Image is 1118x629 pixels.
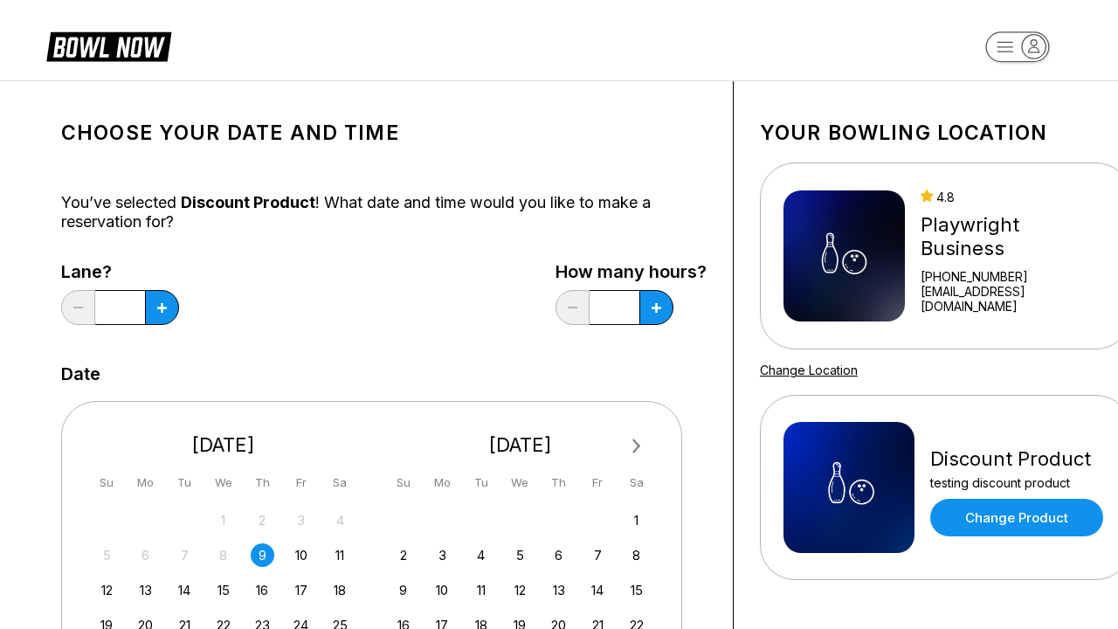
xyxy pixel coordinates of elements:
[391,578,415,602] div: Choose Sunday, November 9th, 2025
[251,508,274,532] div: Not available Thursday, October 2nd, 2025
[930,447,1103,471] div: Discount Product
[211,578,235,602] div: Choose Wednesday, October 15th, 2025
[547,578,570,602] div: Choose Thursday, November 13th, 2025
[289,508,313,532] div: Not available Friday, October 3rd, 2025
[181,193,315,211] span: Discount Product
[625,578,648,602] div: Choose Saturday, November 15th, 2025
[251,543,274,567] div: Choose Thursday, October 9th, 2025
[211,508,235,532] div: Not available Wednesday, October 1st, 2025
[95,471,119,494] div: Su
[586,578,610,602] div: Choose Friday, November 14th, 2025
[61,121,707,145] h1: Choose your Date and time
[251,471,274,494] div: Th
[61,193,707,232] div: You’ve selected ! What date and time would you like to make a reservation for?
[586,543,610,567] div: Choose Friday, November 7th, 2025
[328,508,352,532] div: Not available Saturday, October 4th, 2025
[586,471,610,494] div: Fr
[289,543,313,567] div: Choose Friday, October 10th, 2025
[328,471,352,494] div: Sa
[556,262,707,281] label: How many hours?
[289,471,313,494] div: Fr
[921,269,1108,284] div: [PHONE_NUMBER]
[173,578,197,602] div: Choose Tuesday, October 14th, 2025
[623,432,651,460] button: Next Month
[921,213,1108,260] div: Playwright Business
[508,543,532,567] div: Choose Wednesday, November 5th, 2025
[469,578,493,602] div: Choose Tuesday, November 11th, 2025
[61,364,100,384] label: Date
[173,471,197,494] div: Tu
[930,499,1103,536] a: Change Product
[95,543,119,567] div: Not available Sunday, October 5th, 2025
[508,578,532,602] div: Choose Wednesday, November 12th, 2025
[921,284,1108,314] a: [EMAIL_ADDRESS][DOMAIN_NAME]
[547,543,570,567] div: Choose Thursday, November 6th, 2025
[173,543,197,567] div: Not available Tuesday, October 7th, 2025
[134,543,157,567] div: Not available Monday, October 6th, 2025
[783,190,905,321] img: Playwright Business
[88,433,359,457] div: [DATE]
[385,433,656,457] div: [DATE]
[930,475,1103,490] div: testing discount product
[251,578,274,602] div: Choose Thursday, October 16th, 2025
[431,471,454,494] div: Mo
[783,422,914,553] img: Discount Product
[625,508,648,532] div: Choose Saturday, November 1st, 2025
[469,471,493,494] div: Tu
[61,262,179,281] label: Lane?
[95,578,119,602] div: Choose Sunday, October 12th, 2025
[431,578,454,602] div: Choose Monday, November 10th, 2025
[391,543,415,567] div: Choose Sunday, November 2nd, 2025
[134,578,157,602] div: Choose Monday, October 13th, 2025
[921,190,1108,204] div: 4.8
[431,543,454,567] div: Choose Monday, November 3rd, 2025
[391,471,415,494] div: Su
[625,471,648,494] div: Sa
[328,543,352,567] div: Choose Saturday, October 11th, 2025
[134,471,157,494] div: Mo
[760,363,858,377] a: Change Location
[625,543,648,567] div: Choose Saturday, November 8th, 2025
[211,543,235,567] div: Not available Wednesday, October 8th, 2025
[211,471,235,494] div: We
[328,578,352,602] div: Choose Saturday, October 18th, 2025
[469,543,493,567] div: Choose Tuesday, November 4th, 2025
[547,471,570,494] div: Th
[508,471,532,494] div: We
[289,578,313,602] div: Choose Friday, October 17th, 2025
